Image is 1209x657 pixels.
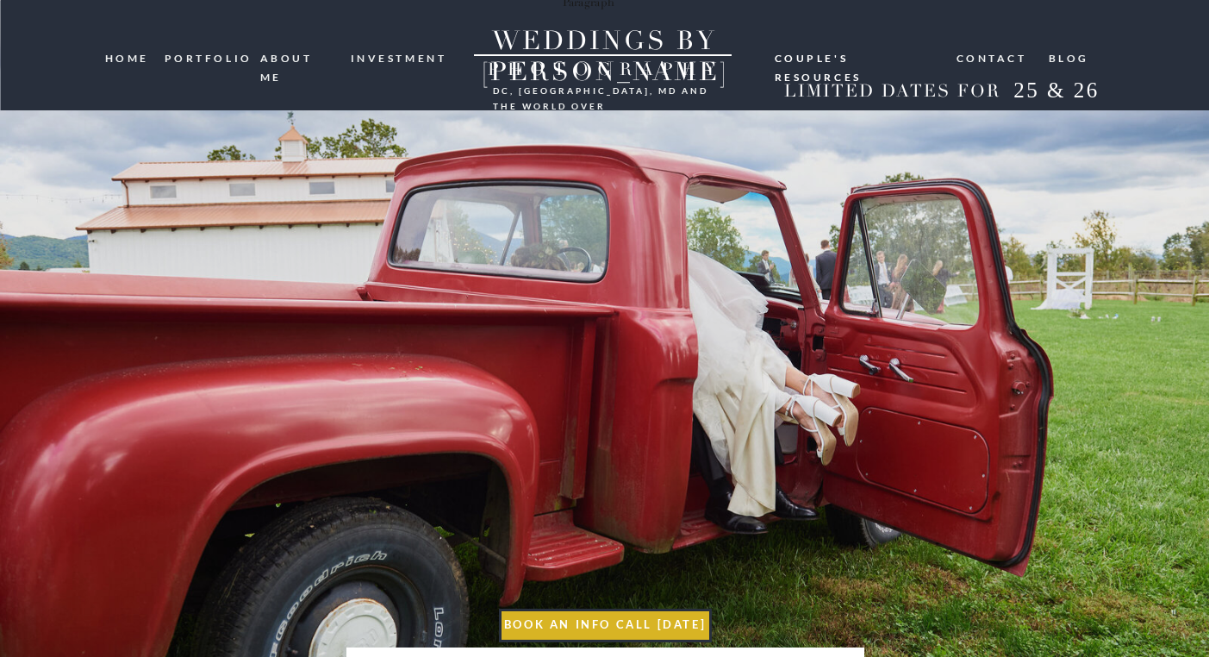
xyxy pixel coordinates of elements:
a: blog [1049,49,1090,66]
a: HOME [105,49,153,66]
a: ABOUT ME [260,49,339,66]
h3: DC, [GEOGRAPHIC_DATA], md and the world over [493,83,714,97]
h2: 25 & 26 [1000,78,1113,109]
a: Couple's resources [775,49,940,63]
a: WEDDINGS BY [PERSON_NAME] [447,26,763,56]
h2: LIMITED DATES FOR [778,81,1007,103]
a: portfolio [165,49,247,66]
a: book an info call [DATE] [501,618,710,636]
a: investment [351,49,449,66]
a: Contact [957,49,1029,66]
